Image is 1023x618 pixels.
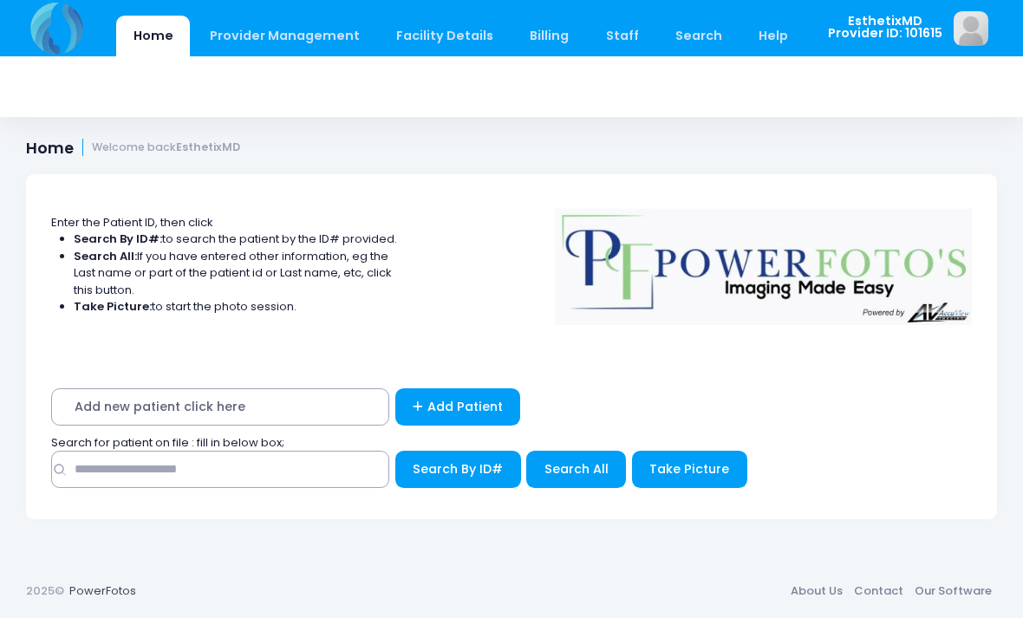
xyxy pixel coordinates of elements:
[51,214,213,231] span: Enter the Patient ID, then click
[547,197,981,325] img: Logo
[192,16,376,56] a: Provider Management
[116,16,190,56] a: Home
[589,16,655,56] a: Staff
[632,451,747,488] button: Take Picture
[380,16,511,56] a: Facility Details
[526,451,626,488] button: Search All
[658,16,739,56] a: Search
[742,16,805,56] a: Help
[395,451,521,488] button: Search By ID#
[74,248,137,264] strong: Search All:
[513,16,586,56] a: Billing
[954,11,988,46] img: image
[909,576,997,607] a: Our Software
[26,582,64,599] span: 2025©
[74,298,152,315] strong: Take Picture:
[92,141,240,154] small: Welcome back
[69,582,136,599] a: PowerFotos
[413,460,503,478] span: Search By ID#
[51,388,389,426] span: Add new patient click here
[74,298,398,316] li: to start the photo session.
[26,139,240,157] h1: Home
[74,248,398,299] li: If you have entered other information, eg the Last name or part of the patient id or Last name, e...
[544,460,609,478] span: Search All
[785,576,848,607] a: About Us
[395,388,521,426] a: Add Patient
[649,460,729,478] span: Take Picture
[828,15,942,40] span: EsthetixMD Provider ID: 101615
[176,140,240,154] strong: EsthetixMD
[51,434,284,451] span: Search for patient on file : fill in below box;
[848,576,909,607] a: Contact
[74,231,162,247] strong: Search By ID#:
[74,231,398,248] li: to search the patient by the ID# provided.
